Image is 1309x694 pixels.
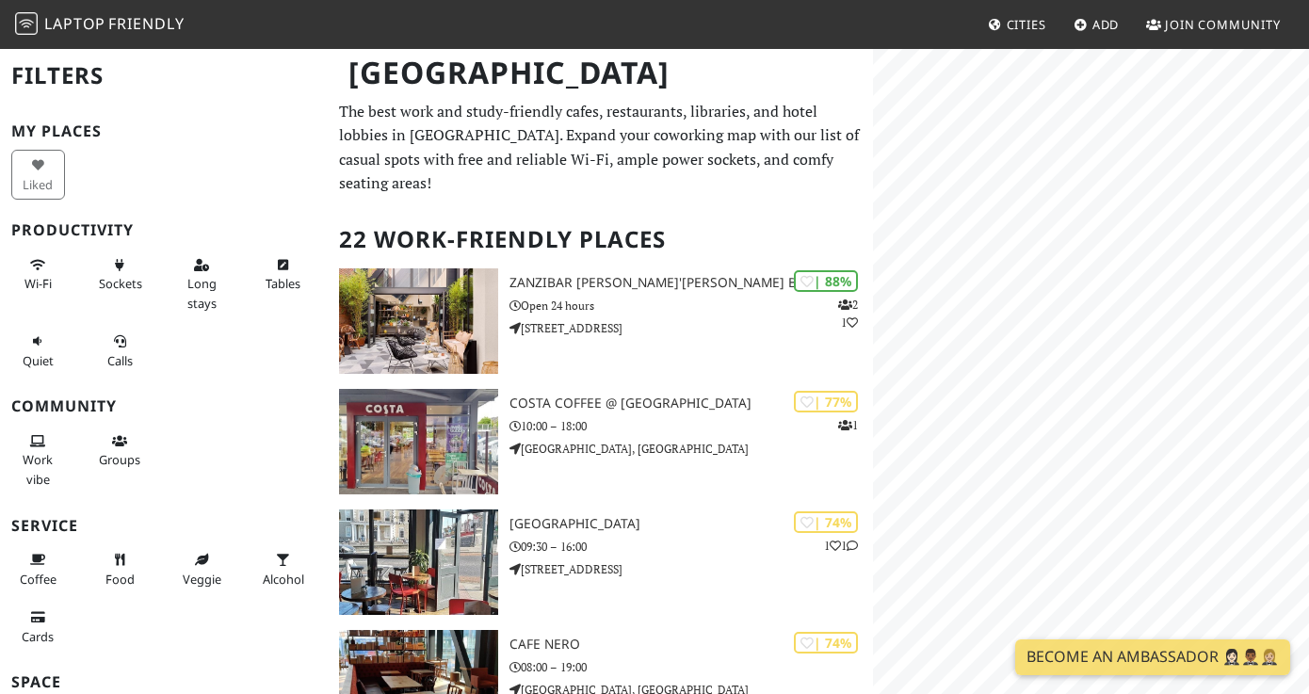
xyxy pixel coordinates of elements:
button: Sockets [93,250,147,299]
button: Alcohol [257,544,311,594]
button: Veggie [175,544,229,594]
div: | 74% [794,511,858,533]
div: | 74% [794,632,858,654]
span: Power sockets [99,275,142,292]
span: Video/audio calls [107,352,133,369]
span: Group tables [99,451,140,468]
h3: Costa Coffee @ [GEOGRAPHIC_DATA] [509,395,873,412]
div: | 77% [794,391,858,412]
button: Tables [257,250,311,299]
a: Become an Ambassador 🤵🏻‍♀️🤵🏾‍♂️🤵🏼‍♀️ [1015,639,1290,675]
button: Long stays [175,250,229,318]
p: 08:00 – 19:00 [509,658,873,676]
button: Cards [11,602,65,652]
p: 1 1 [824,537,858,555]
span: Quiet [23,352,54,369]
span: Work-friendly tables [266,275,300,292]
img: Grove Road Cafe [339,509,498,615]
button: Wi-Fi [11,250,65,299]
a: Zanzibar Locke, Ha'penny Bridge | 88% 21 Zanzibar [PERSON_NAME]'[PERSON_NAME] Bridge Open 24 hour... [328,268,873,374]
button: Calls [93,326,147,376]
a: Join Community [1139,8,1288,41]
span: People working [23,451,53,487]
span: Veggie [183,571,221,588]
a: Grove Road Cafe | 74% 11 [GEOGRAPHIC_DATA] 09:30 – 16:00 [STREET_ADDRESS] [328,509,873,615]
button: Groups [93,426,147,476]
span: Join Community [1165,16,1281,33]
p: The best work and study-friendly cafes, restaurants, libraries, and hotel lobbies in [GEOGRAPHIC_... [339,100,862,196]
h2: Filters [11,47,316,105]
h3: [GEOGRAPHIC_DATA] [509,516,873,532]
p: [GEOGRAPHIC_DATA], [GEOGRAPHIC_DATA] [509,440,873,458]
p: [STREET_ADDRESS] [509,319,873,337]
img: Costa Coffee @ Park Pointe [339,389,498,494]
p: 09:30 – 16:00 [509,538,873,556]
h3: Zanzibar [PERSON_NAME]'[PERSON_NAME] Bridge [509,275,873,291]
span: Add [1092,16,1120,33]
p: [STREET_ADDRESS] [509,560,873,578]
h3: Community [11,397,316,415]
div: | 88% [794,270,858,292]
a: Add [1066,8,1127,41]
a: Cities [980,8,1054,41]
button: Food [93,544,147,594]
span: Friendly [108,13,184,34]
a: LaptopFriendly LaptopFriendly [15,8,185,41]
h1: [GEOGRAPHIC_DATA] [333,47,869,99]
span: Alcohol [263,571,304,588]
span: Stable Wi-Fi [24,275,52,292]
h3: Cafe Nero [509,637,873,653]
img: Zanzibar Locke, Ha'penny Bridge [339,268,498,374]
span: Coffee [20,571,57,588]
span: Laptop [44,13,105,34]
img: LaptopFriendly [15,12,38,35]
span: Cities [1007,16,1046,33]
h3: Productivity [11,221,316,239]
p: 1 [838,416,858,434]
p: 10:00 – 18:00 [509,417,873,435]
a: Costa Coffee @ Park Pointe | 77% 1 Costa Coffee @ [GEOGRAPHIC_DATA] 10:00 – 18:00 [GEOGRAPHIC_DAT... [328,389,873,494]
p: 2 1 [838,296,858,331]
button: Quiet [11,326,65,376]
h2: 22 Work-Friendly Places [339,211,862,268]
span: Long stays [187,275,217,311]
h3: Space [11,673,316,691]
span: Credit cards [22,628,54,645]
span: Food [105,571,135,588]
h3: My Places [11,122,316,140]
h3: Service [11,517,316,535]
p: Open 24 hours [509,297,873,315]
button: Work vibe [11,426,65,494]
button: Coffee [11,544,65,594]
